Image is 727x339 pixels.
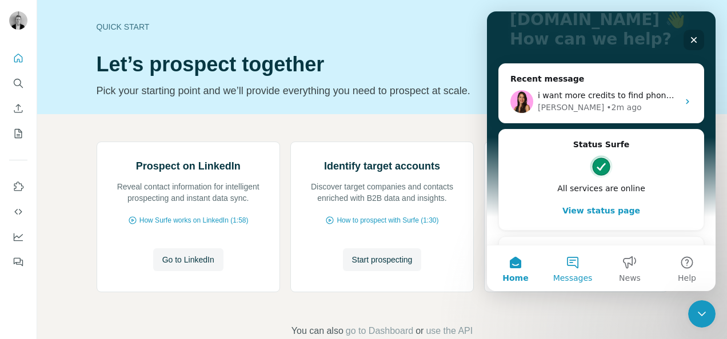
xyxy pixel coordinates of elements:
[153,248,223,271] button: Go to LinkedIn
[139,215,249,225] span: How Surfe works on LinkedIn (1:58)
[9,201,27,222] button: Use Surfe API
[97,21,498,33] div: Quick start
[324,158,440,174] h2: Identify target accounts
[9,98,27,119] button: Enrich CSV
[9,252,27,272] button: Feedback
[97,83,498,99] p: Pick your starting point and we’ll provide everything you need to prospect at scale.
[346,324,413,338] button: go to Dashboard
[162,254,214,265] span: Go to LinkedIn
[343,248,422,271] button: Start prospecting
[337,215,438,225] span: How to prospect with Surfe (1:30)
[487,11,716,291] iframe: Intercom live chat
[9,11,27,30] img: Avatar
[136,158,241,174] h2: Prospect on LinkedIn
[352,254,413,265] span: Start prospecting
[9,73,27,94] button: Search
[9,227,27,247] button: Dashboard
[9,123,27,144] button: My lists
[291,324,343,338] span: You can also
[302,181,462,204] p: Discover target companies and contacts enriched with B2B data and insights.
[688,300,716,328] iframe: Intercom live chat
[109,181,268,204] p: Reveal contact information for intelligent prospecting and instant data sync.
[9,48,27,68] button: Quick start
[416,324,424,338] span: or
[97,53,498,76] h1: Let’s prospect together
[9,176,27,197] button: Use Surfe on LinkedIn
[426,324,473,338] button: use the API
